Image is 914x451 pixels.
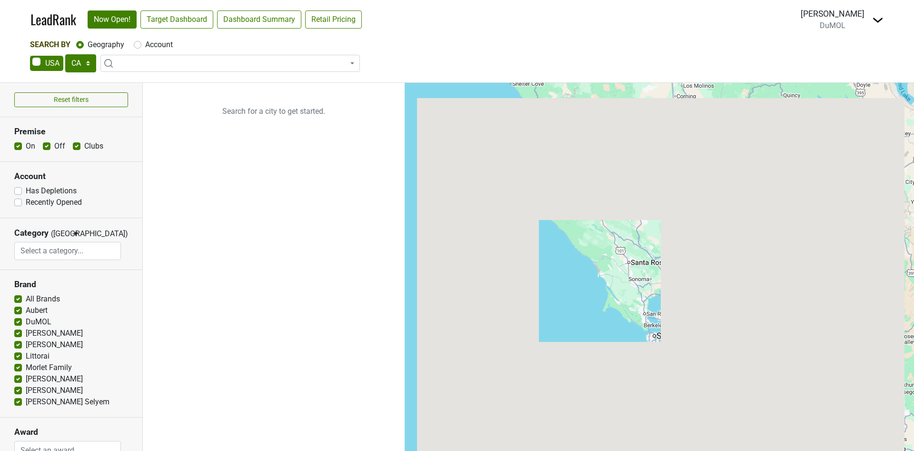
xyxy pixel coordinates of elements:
[26,140,35,152] label: On
[72,230,79,238] span: ▼
[14,127,128,137] h3: Premise
[143,83,405,140] p: Search for a city to get started.
[88,10,137,29] a: Now Open!
[26,316,51,328] label: DuMOL
[54,140,65,152] label: Off
[14,427,128,437] h3: Award
[88,39,124,50] label: Geography
[26,293,60,305] label: All Brands
[26,305,48,316] label: Aubert
[26,185,77,197] label: Has Depletions
[14,228,49,238] h3: Category
[26,351,50,362] label: Littorai
[801,8,864,20] div: [PERSON_NAME]
[14,171,128,181] h3: Account
[26,328,83,339] label: [PERSON_NAME]
[26,339,83,351] label: [PERSON_NAME]
[26,373,83,385] label: [PERSON_NAME]
[305,10,362,29] a: Retail Pricing
[217,10,301,29] a: Dashboard Summary
[51,228,70,242] span: ([GEOGRAPHIC_DATA])
[26,197,82,208] label: Recently Opened
[145,39,173,50] label: Account
[26,396,109,408] label: [PERSON_NAME] Selyem
[14,280,128,290] h3: Brand
[140,10,213,29] a: Target Dashboard
[30,10,76,30] a: LeadRank
[15,242,121,260] input: Select a category...
[84,140,103,152] label: Clubs
[14,92,128,107] button: Reset filters
[30,40,70,49] span: Search By
[26,385,83,396] label: [PERSON_NAME]
[872,14,884,26] img: Dropdown Menu
[820,21,845,30] span: DuMOL
[26,362,72,373] label: Morlet Family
